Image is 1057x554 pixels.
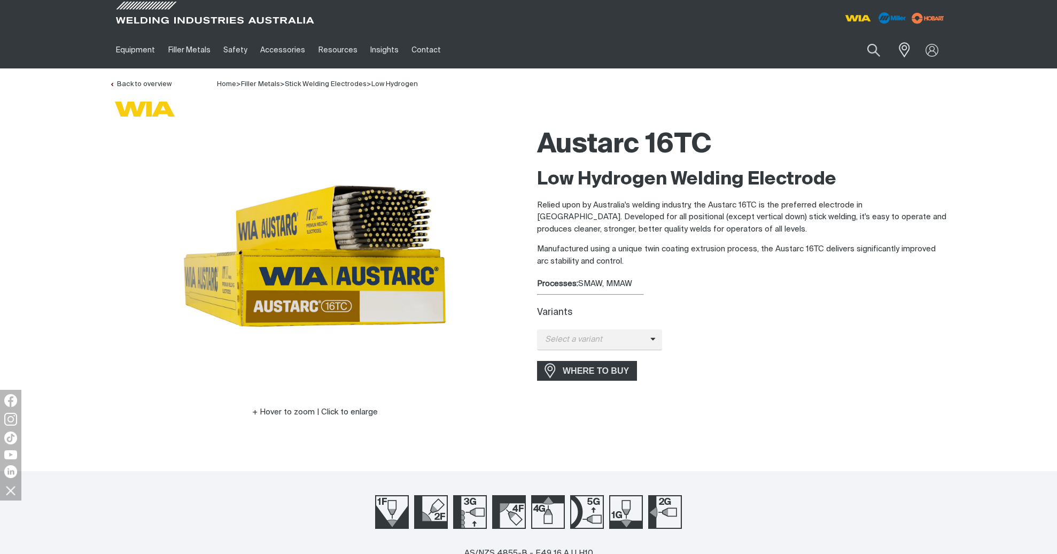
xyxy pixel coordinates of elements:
[4,450,17,459] img: YouTube
[556,363,636,380] span: WHERE TO BUY
[367,81,371,88] span: >
[405,32,447,68] a: Contact
[217,32,254,68] a: Safety
[4,432,17,444] img: TikTok
[537,278,947,290] div: SMAW, MMAW
[312,32,364,68] a: Resources
[110,32,161,68] a: Equipment
[537,361,637,381] a: WHERE TO BUY
[364,32,405,68] a: Insights
[4,465,17,478] img: LinkedIn
[537,280,578,288] strong: Processes:
[2,481,20,499] img: hide socials
[453,495,487,529] img: Welding Position 3G Up
[537,243,947,267] p: Manufactured using a unique twin coating extrusion process, the Austarc 16TC delivers significant...
[648,495,682,529] img: Welding Position 2G
[241,81,280,88] a: Filler Metals
[217,80,236,88] a: Home
[280,81,285,88] span: >
[492,495,526,529] img: Welding Position 4F
[217,81,236,88] span: Home
[537,168,947,191] h2: Low Hydrogen Welding Electrode
[537,199,947,236] p: Relied upon by Australia's welding industry, the Austarc 16TC is the preferred electrode in [GEOG...
[285,81,367,88] a: Stick Welding Electrodes
[371,81,418,88] a: Low Hydrogen
[908,10,947,26] img: miller
[4,413,17,426] img: Instagram
[537,128,947,163] h1: Austarc 16TC
[254,32,312,68] a: Accessories
[236,81,241,88] span: >
[537,334,650,346] span: Select a variant
[856,37,892,63] button: Search products
[375,495,409,529] img: Welding Position 1F
[4,394,17,407] img: Facebook
[181,122,448,390] img: Austarc 16TC
[842,37,892,63] input: Product name or item number...
[110,32,738,68] nav: Main
[537,308,572,317] label: Variants
[246,406,384,419] button: Hover to zoom | Click to enlarge
[161,32,216,68] a: Filler Metals
[414,495,448,529] img: Welding Position 2F
[110,81,172,88] a: Back to overview of Low Hydrogen
[531,495,565,529] img: Welding Position 4G
[609,495,643,529] img: Welding Position 1G
[570,495,604,529] img: Welding Position 5G Up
